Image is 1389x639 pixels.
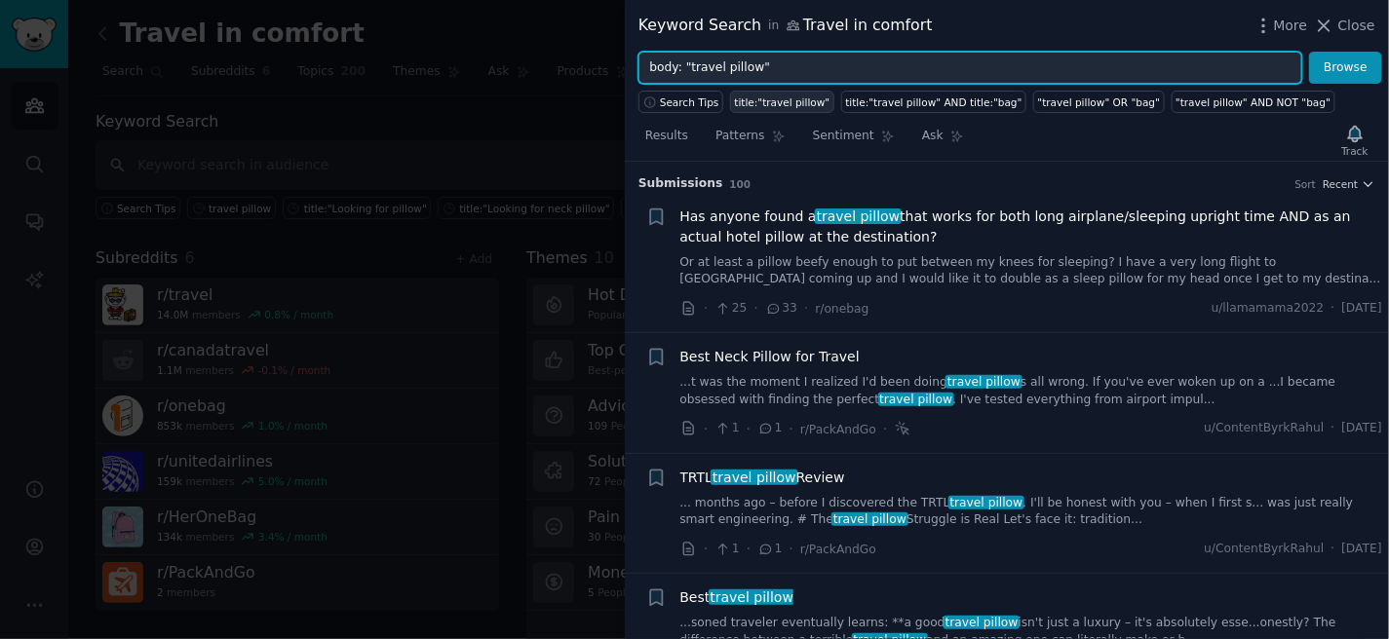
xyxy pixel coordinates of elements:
[813,128,874,145] span: Sentiment
[1205,420,1325,437] span: u/ContentByrkRahul
[800,543,876,556] span: r/PackAndGo
[680,587,794,608] a: Besttravel pillow
[714,541,739,558] span: 1
[846,95,1022,109] div: title:"travel pillow" AND title:"bag"
[1205,541,1325,558] span: u/ContentByrkRahul
[1274,16,1308,36] span: More
[704,298,708,319] span: ·
[714,420,739,437] span: 1
[715,128,764,145] span: Patterns
[709,121,791,161] a: Patterns
[1342,300,1382,318] span: [DATE]
[711,470,797,485] span: travel pillow
[944,616,1020,629] span: travel pillow
[704,539,708,559] span: ·
[754,298,758,319] span: ·
[704,419,708,439] span: ·
[831,512,907,526] span: travel pillow
[680,347,860,367] a: Best Neck Pillow for Travel
[883,419,887,439] span: ·
[768,18,779,35] span: in
[747,419,751,439] span: ·
[1331,541,1335,558] span: ·
[757,420,782,437] span: 1
[1342,541,1382,558] span: [DATE]
[660,95,719,109] span: Search Tips
[680,495,1383,529] a: ... months ago – before I discovered the TRTLtravel pillow. I'll be honest with you – when I firs...
[948,496,1024,509] span: travel pillow
[922,128,944,145] span: Ask
[806,121,902,161] a: Sentiment
[638,91,723,113] button: Search Tips
[1314,16,1375,36] button: Close
[841,91,1026,113] a: title:"travel pillow" AND title:"bag"
[735,95,830,109] div: title:"travel pillow"
[1338,16,1375,36] span: Close
[680,468,845,488] a: TRTLtravel pillowReview
[709,589,795,605] span: travel pillow
[680,374,1383,408] a: ...t was the moment I realized I'd been doingtravel pillows all wrong. If you've ever woken up on...
[680,207,1383,247] a: Has anyone found atravel pillowthat works for both long airplane/sleeping upright time AND as an ...
[638,121,695,161] a: Results
[915,121,971,161] a: Ask
[1309,52,1382,85] button: Browse
[790,539,793,559] span: ·
[680,207,1383,247] span: Has anyone found a that works for both long airplane/sleeping upright time AND as an actual hotel...
[730,178,752,190] span: 100
[878,393,954,406] span: travel pillow
[1342,420,1382,437] span: [DATE]
[747,539,751,559] span: ·
[800,423,876,436] span: r/PackAndGo
[1254,16,1308,36] button: More
[1323,177,1358,191] span: Recent
[714,300,747,318] span: 25
[1331,300,1335,318] span: ·
[790,419,793,439] span: ·
[1295,177,1317,191] div: Sort
[945,375,1022,389] span: travel pillow
[645,128,688,145] span: Results
[1212,300,1325,318] span: u/llamamama2022
[804,298,808,319] span: ·
[1172,91,1335,113] a: "travel pillow" AND NOT "bag"
[638,175,723,193] span: Submission s
[815,208,902,224] span: travel pillow
[1176,95,1331,109] div: "travel pillow" AND NOT "bag"
[757,541,782,558] span: 1
[730,91,834,113] a: title:"travel pillow"
[638,14,933,38] div: Keyword Search Travel in comfort
[1323,177,1375,191] button: Recent
[765,300,797,318] span: 33
[1038,95,1161,109] div: "travel pillow" OR "bag"
[1033,91,1165,113] a: "travel pillow" OR "bag"
[680,254,1383,288] a: Or at least a pillow beefy enough to put between my knees for sleeping? I have a very long flight...
[680,587,794,608] span: Best
[638,52,1302,85] input: Try a keyword related to your business
[816,302,869,316] span: r/onebag
[1331,420,1335,437] span: ·
[680,468,845,488] span: TRTL Review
